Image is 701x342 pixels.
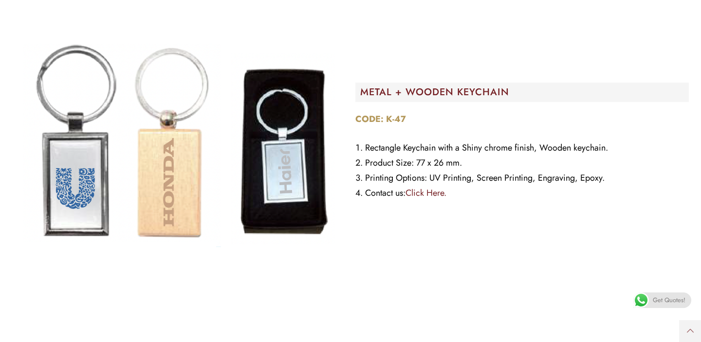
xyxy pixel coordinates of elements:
strong: CODE: K-47 [355,113,406,125]
li: Printing Options: UV Printing, Screen Printing, Engraving, Epoxy. [355,171,689,186]
li: Product Size: 77 x 26 mm. [355,155,689,171]
li: Contact us: [355,186,689,201]
h2: METAL + WOODEN KEYCHAIN [360,87,689,97]
a: Click Here. [406,187,446,199]
span: Get Quotes! [653,292,685,308]
li: Rectangle Keychain with a Shiny chrome finish, Wooden keychain. [355,140,689,155]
